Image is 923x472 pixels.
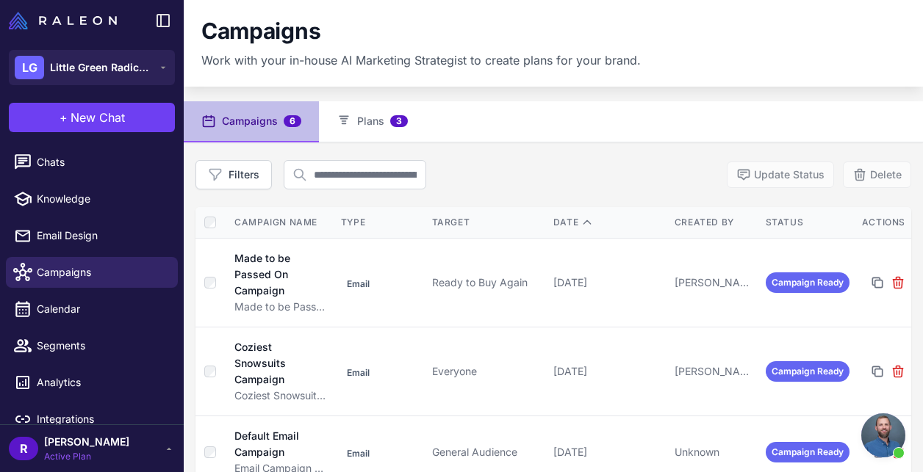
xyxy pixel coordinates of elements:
[15,56,44,79] div: LG
[6,404,178,435] a: Integrations
[319,101,425,142] button: Plans3
[341,366,376,380] span: Email
[234,428,315,460] div: Default Email Campaign
[766,442,850,462] span: Campaign Ready
[184,101,319,142] button: Campaigns6
[675,444,754,460] div: Unknown
[6,220,178,251] a: Email Design
[6,257,178,288] a: Campaigns
[234,388,326,404] div: Coziest Snowsuits Campaign
[727,161,834,188] button: Update Status
[341,446,376,461] span: Email
[432,444,542,460] div: General Audience
[6,330,178,361] a: Segments
[675,363,754,380] div: [PERSON_NAME]
[861,413,905,457] div: Open chat
[201,51,641,69] p: Work with your in-house AI Marketing Strategist to create plans for your brand.
[675,275,754,291] div: [PERSON_NAME]
[37,338,166,354] span: Segments
[60,109,68,126] span: +
[675,216,754,229] div: Created By
[432,216,542,229] div: Target
[234,250,317,299] div: Made to be Passed On Campaign
[766,216,845,229] div: Status
[6,367,178,398] a: Analytics
[37,154,166,170] span: Chats
[553,363,663,380] div: [DATE]
[201,18,320,46] h1: Campaigns
[553,275,663,291] div: [DATE]
[195,160,272,189] button: Filters
[341,277,376,291] span: Email
[843,161,911,188] button: Delete
[37,228,166,244] span: Email Design
[9,50,175,85] button: LGLittle Green Radicals
[50,59,153,76] span: Little Green Radicals
[37,301,166,317] span: Calendar
[71,109,125,126] span: New Chat
[341,216,420,229] div: Type
[44,434,129,450] span: [PERSON_NAME]
[6,294,178,324] a: Calendar
[9,103,175,132] button: +New Chat
[284,115,301,127] span: 6
[37,264,166,280] span: Campaigns
[37,411,166,427] span: Integrations
[553,216,663,229] div: Date
[234,299,326,315] div: Made to be Passed On Campaign
[766,361,850,382] span: Campaign Ready
[390,115,408,127] span: 3
[9,12,117,29] img: Raleon Logo
[850,207,911,239] th: Actions
[6,147,178,178] a: Chats
[766,272,850,293] span: Campaign Ready
[6,184,178,214] a: Knowledge
[234,216,326,229] div: Campaign Name
[9,437,38,460] div: R
[553,444,663,460] div: [DATE]
[432,275,542,291] div: Ready to Buy Again
[37,374,166,391] span: Analytics
[37,191,166,207] span: Knowledge
[44,450,129,463] span: Active Plan
[432,363,542,380] div: Everyone
[9,12,123,29] a: Raleon Logo
[234,339,317,388] div: Coziest Snowsuits Campaign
